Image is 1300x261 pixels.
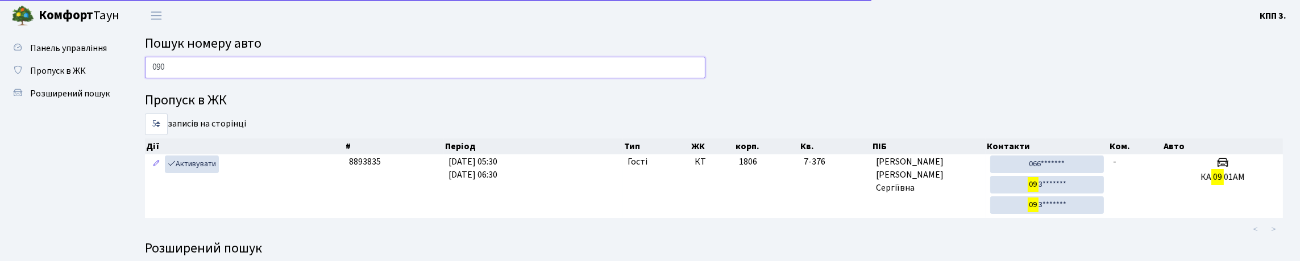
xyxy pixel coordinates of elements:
th: Авто [1162,138,1283,154]
span: 1806 [739,155,757,168]
mark: 09 [1211,169,1224,185]
b: КПП 3. [1260,10,1286,22]
select: записів на сторінці [145,113,168,135]
th: ПІБ [871,138,986,154]
span: КТ [695,155,730,169]
span: Розширений пошук [30,87,110,100]
a: Пропуск в ЖК [6,60,119,82]
th: Період [444,138,623,154]
a: Панель управління [6,37,119,60]
input: Пошук [145,57,705,78]
span: 8893835 [349,155,381,168]
a: Активувати [165,155,219,173]
span: [DATE] 05:30 [DATE] 06:30 [448,155,497,181]
th: # [344,138,444,154]
th: Кв. [799,138,871,154]
h4: Пропуск в ЖК [145,92,1283,109]
mark: 09 [1028,177,1039,192]
span: 7-376 [804,155,867,169]
th: Дії [145,138,344,154]
th: Ком. [1108,138,1162,154]
span: Панель управління [30,42,107,54]
h5: КА 01АМ [1167,172,1278,183]
span: [PERSON_NAME] [PERSON_NAME] Сергіївна [876,155,981,195]
span: - [1113,155,1116,168]
img: logo.png [11,5,34,27]
th: ЖК [690,138,734,154]
span: Таун [39,6,119,26]
span: Гості [628,155,647,169]
label: записів на сторінці [145,113,246,135]
th: корп. [734,138,799,154]
mark: 09 [1028,197,1039,212]
a: Розширений пошук [6,82,119,105]
button: Переключити навігацію [142,6,171,25]
span: Пропуск в ЖК [30,65,86,77]
b: Комфорт [39,6,93,24]
th: Тип [623,138,690,154]
span: Пошук номеру авто [145,33,261,53]
th: Контакти [986,138,1108,154]
a: КПП 3. [1260,9,1286,23]
a: Редагувати [149,155,163,173]
h4: Розширений пошук [145,241,1283,257]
